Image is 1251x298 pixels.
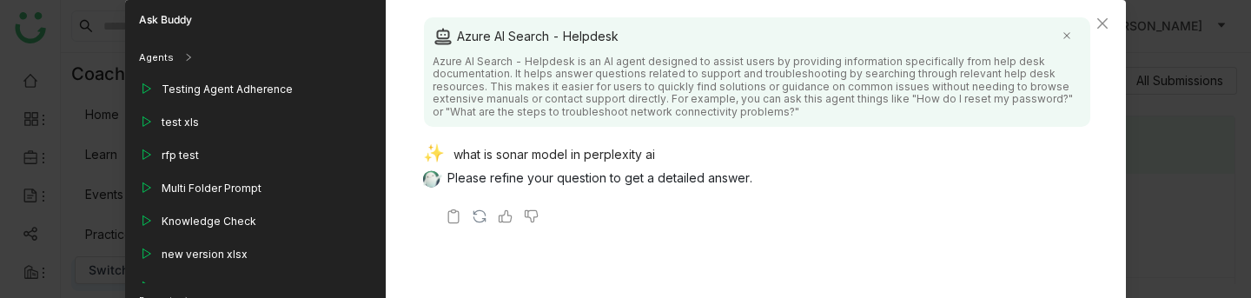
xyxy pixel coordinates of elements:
[162,148,199,163] div: rfp test
[162,247,248,262] div: new version xlsx
[433,56,1082,118] div: Azure AI Search - Helpdesk is an AI agent designed to assist users by providing information speci...
[423,144,1076,169] div: what is sonar model in perplexity ai
[447,169,1076,187] p: Please refine your question to get a detailed answer.
[162,115,199,130] div: test xls
[162,82,293,97] div: Testing Agent Adherence
[139,50,174,65] div: Agents
[162,280,244,295] div: Customers Only
[433,26,453,47] img: agent.svg
[139,181,153,195] img: play_outline.svg
[139,214,153,228] img: play_outline.svg
[139,280,153,294] img: play_outline.svg
[162,181,261,196] div: Multi Folder Prompt
[497,208,514,225] img: thumbs-up.svg
[162,214,256,229] div: Knowledge Check
[471,208,488,225] img: regenerate-askbuddy.svg
[139,148,153,162] img: play_outline.svg
[523,208,540,225] img: thumbs-down.svg
[125,40,386,75] div: Agents
[139,115,153,129] img: play_outline.svg
[445,208,462,225] img: copy-askbuddy.svg
[433,26,1082,47] div: Azure AI Search - Helpdesk
[139,247,153,261] img: play_outline.svg
[139,82,153,96] img: play_outline.svg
